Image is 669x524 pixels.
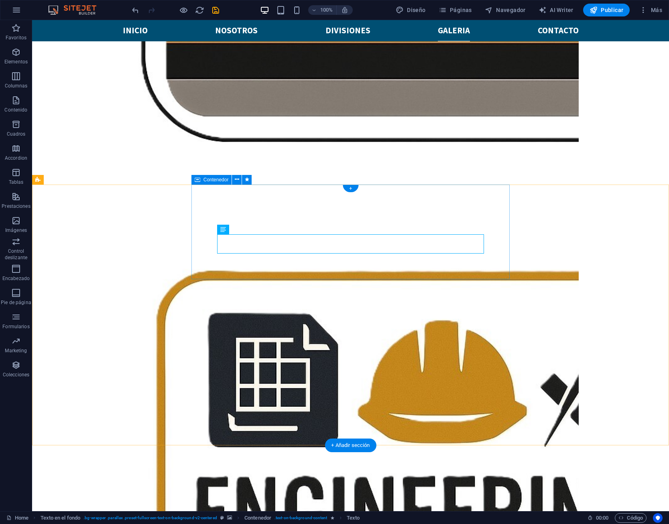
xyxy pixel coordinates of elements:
div: + [343,185,358,192]
button: Usercentrics [653,513,663,523]
span: Contenedor [203,177,229,182]
span: AI Writer [539,6,573,14]
p: Contenido [4,107,27,113]
span: 00 00 [596,513,608,523]
span: Código [618,513,643,523]
nav: breadcrumb [41,513,360,523]
span: Más [639,6,662,14]
img: Editor Logo [46,5,106,15]
i: Este elemento contiene un fondo [227,516,232,520]
button: AI Writer [535,4,577,16]
span: Haz clic para seleccionar y doble clic para editar [244,513,271,523]
p: Cuadros [7,131,26,137]
button: 100% [308,5,337,15]
span: Páginas [439,6,472,14]
button: Más [636,4,665,16]
span: Haz clic para seleccionar y doble clic para editar [41,513,81,523]
i: Guardar (Ctrl+S) [211,6,220,15]
span: Navegador [485,6,526,14]
h6: Tiempo de la sesión [588,513,609,523]
p: Tablas [9,179,24,185]
i: El elemento contiene una animación [331,516,334,520]
i: Este elemento es un preajuste personalizable [220,516,224,520]
span: . bg-wrapper .parallax .preset-fullscreen-text-on-background-v2-centered [83,513,217,523]
a: Haz clic para cancelar la selección y doble clic para abrir páginas [6,513,28,523]
p: Pie de página [1,299,31,306]
p: Encabezado [2,275,30,282]
p: Marketing [5,347,27,354]
p: Imágenes [5,227,27,234]
button: undo [130,5,140,15]
span: Diseño [396,6,426,14]
span: Publicar [590,6,624,14]
p: Columnas [5,83,28,89]
button: save [211,5,220,15]
p: Accordion [5,155,27,161]
button: Haz clic para salir del modo de previsualización y seguir editando [179,5,188,15]
p: Colecciones [3,372,29,378]
i: Al redimensionar, ajustar el nivel de zoom automáticamente para ajustarse al dispositivo elegido. [341,6,348,14]
p: Prestaciones [2,203,30,209]
span: Haz clic para seleccionar y doble clic para editar [347,513,360,523]
button: Publicar [583,4,630,16]
i: Volver a cargar página [195,6,204,15]
span: : [602,515,603,521]
p: Favoritos [6,35,26,41]
div: Diseño (Ctrl+Alt+Y) [392,4,429,16]
p: Elementos [4,59,28,65]
i: Deshacer: Cambiar alto (Ctrl+Z) [131,6,140,15]
button: Código [615,513,647,523]
h6: 100% [320,5,333,15]
div: + Añadir sección [325,439,376,452]
button: Páginas [435,4,475,16]
p: Formularios [2,323,29,330]
button: reload [195,5,204,15]
button: Diseño [392,4,429,16]
button: Navegador [482,4,529,16]
span: . text-on-background-content [275,513,327,523]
